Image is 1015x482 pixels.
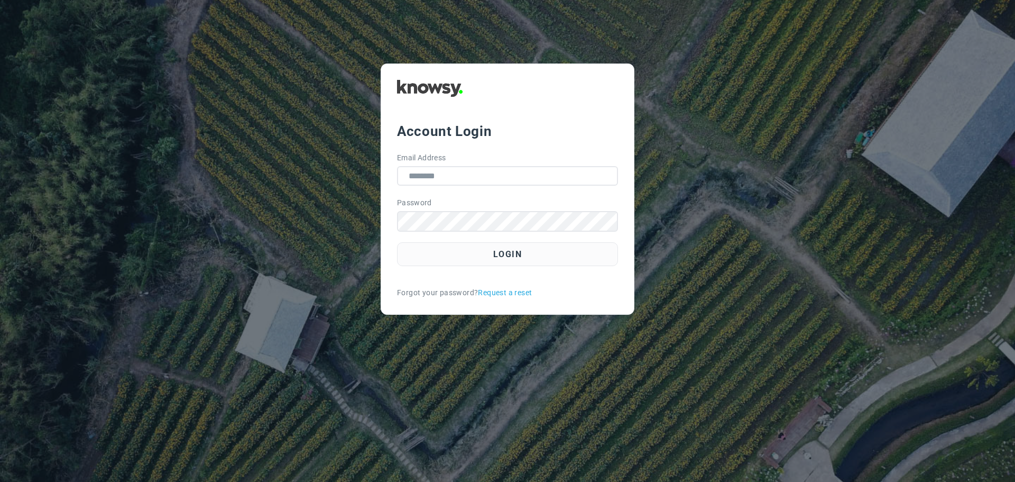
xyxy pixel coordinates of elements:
[397,152,446,163] label: Email Address
[397,122,618,141] div: Account Login
[397,242,618,266] button: Login
[397,197,432,208] label: Password
[397,287,618,298] div: Forgot your password?
[478,287,532,298] a: Request a reset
